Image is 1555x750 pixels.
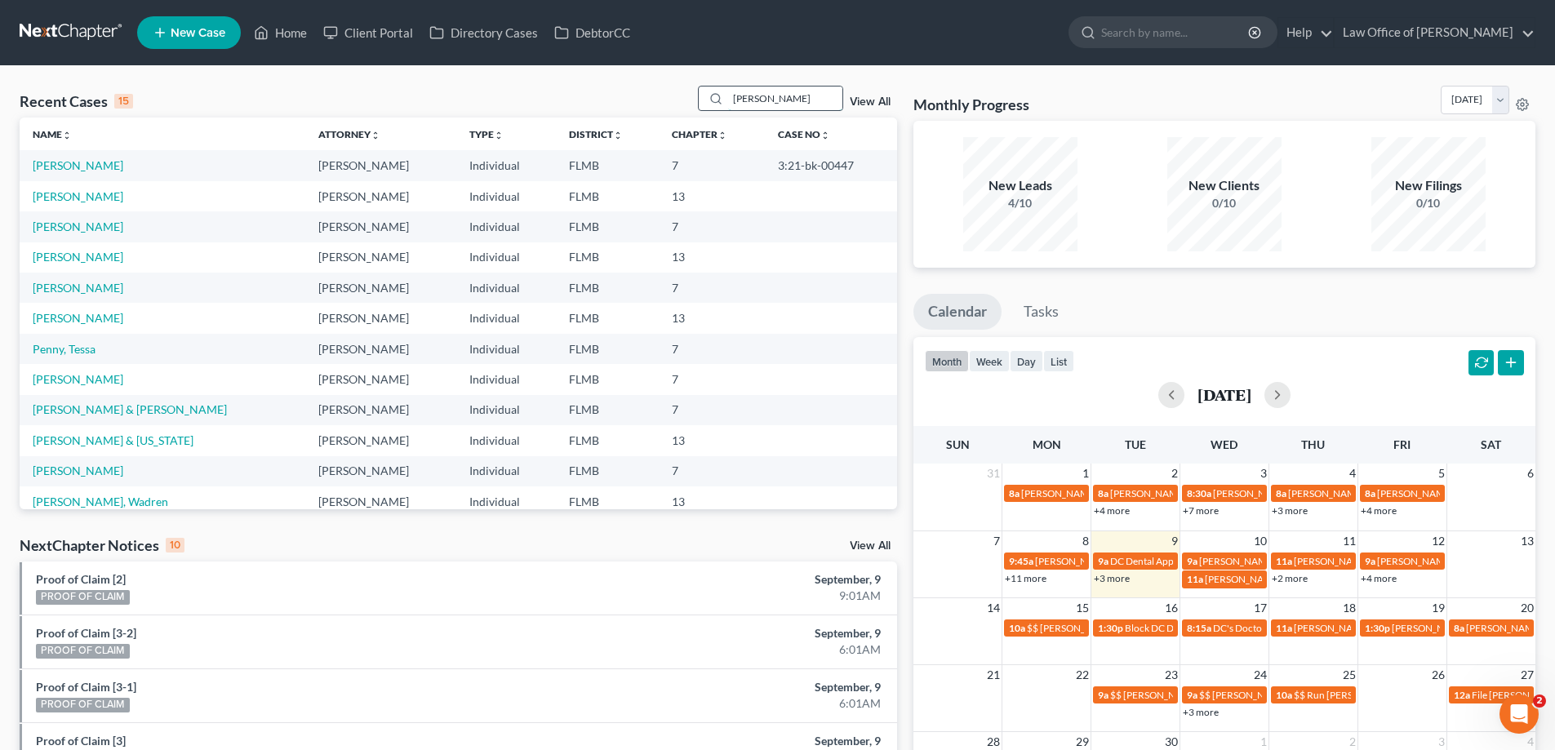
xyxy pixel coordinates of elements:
span: 3 [1259,464,1268,483]
td: FLMB [556,456,660,486]
span: [PERSON_NAME] [PHONE_NUMBER] [1205,573,1370,585]
span: 11 [1341,531,1357,551]
span: 9a [1098,555,1108,567]
span: 9a [1098,689,1108,701]
div: NextChapter Notices [20,535,184,555]
div: 15 [114,94,133,109]
div: 6:01AM [610,695,881,712]
span: Mon [1033,437,1061,451]
td: FLMB [556,242,660,273]
td: 13 [659,486,765,517]
td: [PERSON_NAME] [305,334,456,364]
td: [PERSON_NAME] [305,273,456,303]
a: [PERSON_NAME] [33,220,123,233]
span: 12 [1430,531,1446,551]
div: PROOF OF CLAIM [36,590,130,605]
span: 9a [1187,555,1197,567]
span: [PERSON_NAME] [1294,622,1371,634]
span: [PERSON_NAME] [1466,622,1543,634]
span: Fri [1393,437,1411,451]
div: 0/10 [1371,195,1486,211]
a: View All [850,540,891,552]
a: [PERSON_NAME] & [US_STATE] [33,433,193,447]
a: Typeunfold_more [469,128,504,140]
td: Individual [456,486,556,517]
span: 11a [1276,622,1292,634]
td: FLMB [556,211,660,242]
td: Individual [456,211,556,242]
td: 7 [659,273,765,303]
span: 31 [985,464,1002,483]
span: 22 [1074,665,1091,685]
td: FLMB [556,364,660,394]
div: September, 9 [610,733,881,749]
span: Wed [1211,437,1237,451]
div: September, 9 [610,571,881,588]
a: +3 more [1183,706,1219,718]
td: Individual [456,364,556,394]
span: DC's Doctors Appt - Annual Physical [1213,622,1367,634]
td: 13 [659,242,765,273]
span: 11a [1276,555,1292,567]
span: 4 [1348,464,1357,483]
a: +4 more [1361,504,1397,517]
td: Individual [456,181,556,211]
div: PROOF OF CLAIM [36,698,130,712]
td: 7 [659,395,765,425]
td: Individual [456,334,556,364]
span: 9:45a [1009,555,1033,567]
span: 19 [1430,598,1446,618]
span: Block DC Dental [1125,622,1195,634]
td: [PERSON_NAME] [305,211,456,242]
i: unfold_more [494,131,504,140]
span: 1:30p [1365,622,1390,634]
span: 20 [1519,598,1535,618]
a: Case Nounfold_more [778,128,830,140]
td: Individual [456,150,556,180]
a: Proof of Claim [2] [36,572,126,586]
td: 13 [659,425,765,455]
span: $$ Run [PERSON_NAME] payment $400 [1294,689,1467,701]
span: Tue [1125,437,1146,451]
span: 1:30p [1098,622,1123,634]
span: Sat [1481,437,1501,451]
td: FLMB [556,395,660,425]
a: Attorneyunfold_more [318,128,380,140]
button: list [1043,350,1074,372]
button: week [969,350,1010,372]
span: 15 [1074,598,1091,618]
td: 7 [659,456,765,486]
span: [PERSON_NAME] [PHONE_NUMBER] [1288,487,1453,499]
button: month [925,350,969,372]
div: 10 [166,538,184,553]
div: 0/10 [1167,195,1282,211]
div: New Leads [963,176,1077,195]
td: Individual [456,425,556,455]
a: [PERSON_NAME] [33,464,123,477]
div: Recent Cases [20,91,133,111]
span: 8:15a [1187,622,1211,634]
td: [PERSON_NAME] [305,242,456,273]
span: [PERSON_NAME] & [PERSON_NAME] [PHONE_NUMBER] [1213,487,1464,499]
input: Search by name... [1101,17,1251,47]
span: [PERSON_NAME] coming in for 341 [1035,555,1188,567]
span: 8a [1009,487,1020,499]
span: 18 [1341,598,1357,618]
span: 24 [1252,665,1268,685]
a: Home [246,18,315,47]
span: 10a [1276,689,1292,701]
span: [PERSON_NAME] [1110,487,1187,499]
a: Help [1278,18,1333,47]
i: unfold_more [62,131,72,140]
a: Districtunfold_more [569,128,623,140]
span: 25 [1341,665,1357,685]
span: 26 [1430,665,1446,685]
td: [PERSON_NAME] [305,395,456,425]
span: 23 [1163,665,1180,685]
span: 9 [1170,531,1180,551]
span: 16 [1163,598,1180,618]
i: unfold_more [718,131,727,140]
a: [PERSON_NAME] & [PERSON_NAME] [33,402,227,416]
i: unfold_more [820,131,830,140]
td: 7 [659,364,765,394]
